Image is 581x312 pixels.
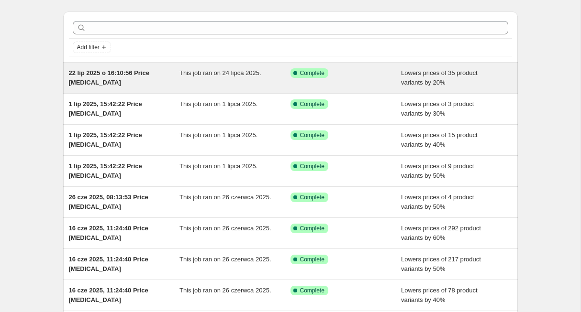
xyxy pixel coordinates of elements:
[69,256,148,272] span: 16 cze 2025, 11:24:40 Price [MEDICAL_DATA]
[69,100,142,117] span: 1 lip 2025, 15:42:22 Price [MEDICAL_DATA]
[69,194,148,210] span: 26 cze 2025, 08:13:53 Price [MEDICAL_DATA]
[401,100,474,117] span: Lowers prices of 3 product variants by 30%
[179,194,271,201] span: This job ran on 26 czerwca 2025.
[401,225,481,241] span: Lowers prices of 292 product variants by 60%
[179,256,271,263] span: This job ran on 26 czerwca 2025.
[300,69,324,77] span: Complete
[300,287,324,294] span: Complete
[300,194,324,201] span: Complete
[300,225,324,232] span: Complete
[69,225,148,241] span: 16 cze 2025, 11:24:40 Price [MEDICAL_DATA]
[179,287,271,294] span: This job ran on 26 czerwca 2025.
[401,131,478,148] span: Lowers prices of 15 product variants by 40%
[300,256,324,263] span: Complete
[401,162,474,179] span: Lowers prices of 9 product variants by 50%
[69,162,142,179] span: 1 lip 2025, 15:42:22 Price [MEDICAL_DATA]
[69,131,142,148] span: 1 lip 2025, 15:42:22 Price [MEDICAL_DATA]
[300,131,324,139] span: Complete
[300,100,324,108] span: Complete
[77,43,100,51] span: Add filter
[401,69,478,86] span: Lowers prices of 35 product variants by 20%
[73,42,111,53] button: Add filter
[69,69,149,86] span: 22 lip 2025 o 16:10:56 Price [MEDICAL_DATA]
[179,69,261,76] span: This job ran on 24 lipca 2025.
[300,162,324,170] span: Complete
[401,256,481,272] span: Lowers prices of 217 product variants by 50%
[179,225,271,232] span: This job ran on 26 czerwca 2025.
[401,287,478,303] span: Lowers prices of 78 product variants by 40%
[179,131,257,139] span: This job ran on 1 lipca 2025.
[179,162,257,170] span: This job ran on 1 lipca 2025.
[69,287,148,303] span: 16 cze 2025, 11:24:40 Price [MEDICAL_DATA]
[179,100,257,108] span: This job ran on 1 lipca 2025.
[401,194,474,210] span: Lowers prices of 4 product variants by 50%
